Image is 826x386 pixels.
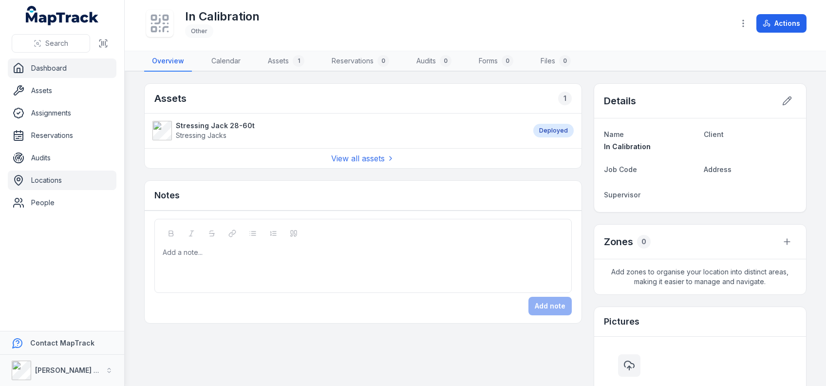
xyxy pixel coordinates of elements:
[154,92,187,105] h2: Assets
[176,131,226,139] span: Stressing Jacks
[440,55,451,67] div: 0
[30,339,94,347] strong: Contact MapTrack
[558,92,572,105] div: 1
[8,193,116,212] a: People
[604,94,636,108] h2: Details
[604,142,651,151] span: In Calibration
[152,121,524,140] a: Stressing Jack 28-60tStressing Jacks
[637,235,651,249] div: 0
[704,130,724,138] span: Client
[12,34,90,53] button: Search
[604,165,637,174] span: Job Code
[756,14,807,33] button: Actions
[8,81,116,100] a: Assets
[260,51,312,72] a: Assets1
[604,315,639,328] h3: Pictures
[533,51,579,72] a: Files0
[377,55,389,67] div: 0
[502,55,513,67] div: 0
[204,51,248,72] a: Calendar
[144,51,192,72] a: Overview
[8,148,116,168] a: Audits
[533,124,574,137] div: Deployed
[604,235,633,249] h2: Zones
[604,191,640,199] span: Supervisor
[8,171,116,190] a: Locations
[704,165,732,174] span: Address
[154,189,180,202] h3: Notes
[8,58,116,78] a: Dashboard
[185,9,260,24] h1: In Calibration
[176,121,255,131] strong: Stressing Jack 28-60t
[45,39,68,48] span: Search
[8,103,116,123] a: Assignments
[35,366,115,374] strong: [PERSON_NAME] Group
[26,6,99,25] a: MapTrack
[293,55,304,67] div: 1
[594,259,806,294] span: Add zones to organise your location into distinct areas, making it easier to manage and navigate.
[8,126,116,145] a: Reservations
[331,153,394,164] a: View all assets
[559,55,571,67] div: 0
[471,51,521,72] a: Forms0
[185,24,213,38] div: Other
[604,130,624,138] span: Name
[409,51,459,72] a: Audits0
[324,51,397,72] a: Reservations0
